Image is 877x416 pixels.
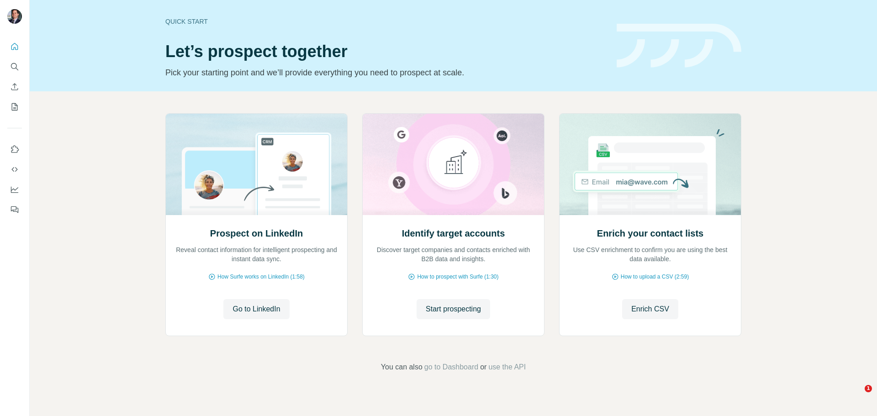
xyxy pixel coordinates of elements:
[621,273,689,281] span: How to upload a CSV (2:59)
[865,385,872,392] span: 1
[426,304,481,315] span: Start prospecting
[7,58,22,75] button: Search
[424,362,478,373] button: go to Dashboard
[846,385,868,407] iframe: Intercom live chat
[559,114,741,215] img: Enrich your contact lists
[488,362,526,373] button: use the API
[210,227,303,240] h2: Prospect on LinkedIn
[622,299,678,319] button: Enrich CSV
[597,227,703,240] h2: Enrich your contact lists
[7,201,22,218] button: Feedback
[7,9,22,24] img: Avatar
[165,66,606,79] p: Pick your starting point and we’ll provide everything you need to prospect at scale.
[569,245,732,263] p: Use CSV enrichment to confirm you are using the best data available.
[417,273,498,281] span: How to prospect with Surfe (1:30)
[7,141,22,158] button: Use Surfe on LinkedIn
[480,362,486,373] span: or
[417,299,490,319] button: Start prospecting
[7,99,22,115] button: My lists
[165,114,348,215] img: Prospect on LinkedIn
[7,38,22,55] button: Quick start
[402,227,505,240] h2: Identify target accounts
[7,161,22,178] button: Use Surfe API
[381,362,423,373] span: You can also
[7,181,22,198] button: Dashboard
[232,304,280,315] span: Go to LinkedIn
[372,245,535,263] p: Discover target companies and contacts enriched with B2B data and insights.
[631,304,669,315] span: Enrich CSV
[175,245,338,263] p: Reveal contact information for intelligent prospecting and instant data sync.
[617,24,741,68] img: banner
[165,17,606,26] div: Quick start
[217,273,305,281] span: How Surfe works on LinkedIn (1:58)
[7,79,22,95] button: Enrich CSV
[165,42,606,61] h1: Let’s prospect together
[223,299,289,319] button: Go to LinkedIn
[362,114,544,215] img: Identify target accounts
